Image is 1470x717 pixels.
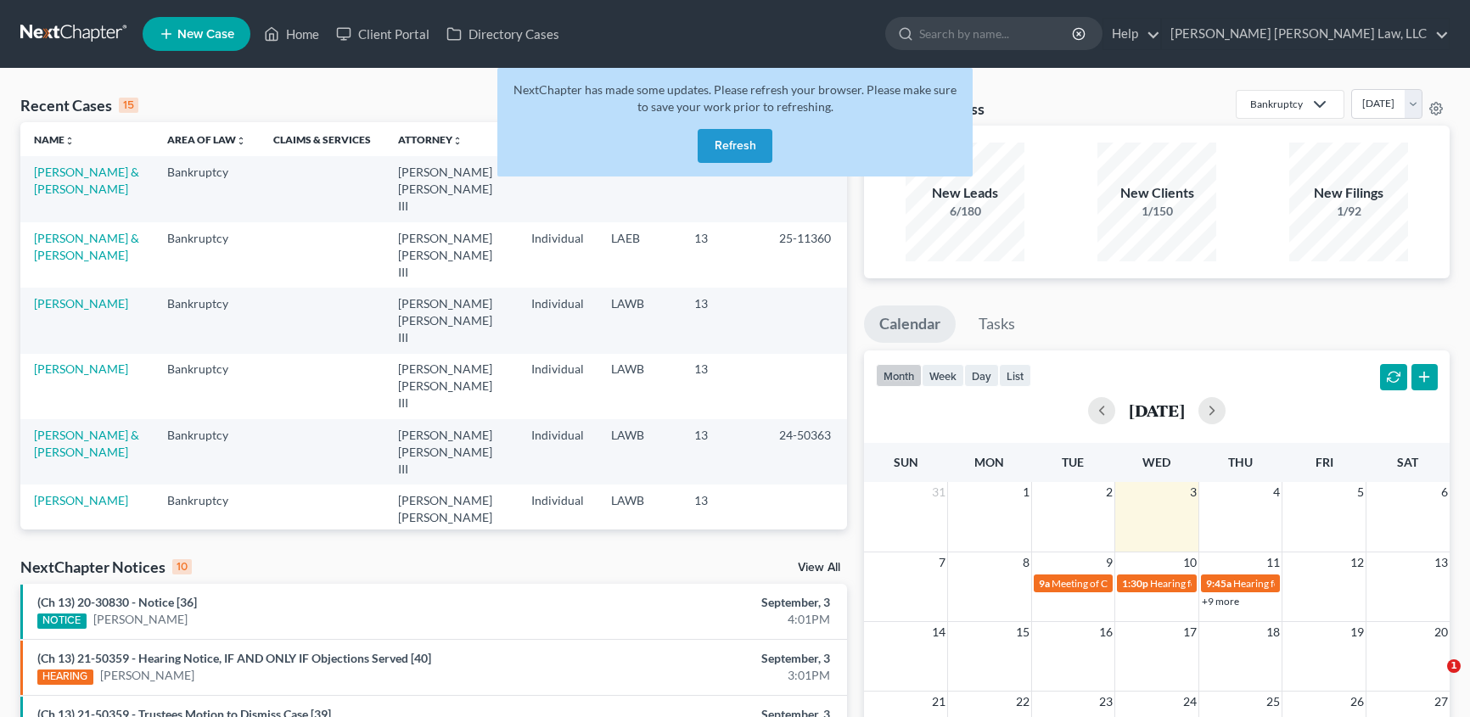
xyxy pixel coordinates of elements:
[1439,482,1450,502] span: 6
[922,364,964,387] button: week
[598,485,681,550] td: LAWB
[255,19,328,49] a: Home
[384,354,518,419] td: [PERSON_NAME] [PERSON_NAME] III
[577,611,830,628] div: 4:01PM
[1289,203,1408,220] div: 1/92
[1142,455,1170,469] span: Wed
[598,222,681,288] td: LAEB
[1447,659,1461,673] span: 1
[384,419,518,485] td: [PERSON_NAME] [PERSON_NAME] III
[518,354,598,419] td: Individual
[1103,19,1160,49] a: Help
[260,122,384,156] th: Claims & Services
[1233,577,1456,590] span: Hearing for [PERSON_NAME] & [PERSON_NAME]
[518,485,598,550] td: Individual
[37,669,93,685] div: HEARING
[236,136,246,146] i: unfold_more
[1039,577,1050,590] span: 9a
[1097,622,1114,642] span: 16
[1206,577,1232,590] span: 9:45a
[681,222,766,288] td: 13
[919,18,1074,49] input: Search by name...
[1265,692,1282,712] span: 25
[1349,622,1366,642] span: 19
[577,667,830,684] div: 3:01PM
[1181,622,1198,642] span: 17
[1271,482,1282,502] span: 4
[930,622,947,642] span: 14
[1104,552,1114,573] span: 9
[577,594,830,611] div: September, 3
[1355,482,1366,502] span: 5
[1433,622,1450,642] span: 20
[1150,577,1282,590] span: Hearing for [PERSON_NAME]
[1052,577,1240,590] span: Meeting of Creditors for [PERSON_NAME]
[577,650,830,667] div: September, 3
[1289,183,1408,203] div: New Filings
[1433,692,1450,712] span: 27
[154,485,260,550] td: Bankruptcy
[1097,203,1216,220] div: 1/150
[1104,482,1114,502] span: 2
[1412,659,1453,700] iframe: Intercom live chat
[766,222,847,288] td: 25-11360
[1265,622,1282,642] span: 18
[34,133,75,146] a: Nameunfold_more
[681,354,766,419] td: 13
[20,557,192,577] div: NextChapter Notices
[177,28,234,41] span: New Case
[1188,482,1198,502] span: 3
[906,183,1024,203] div: New Leads
[438,19,568,49] a: Directory Cases
[681,485,766,550] td: 13
[937,552,947,573] span: 7
[34,428,139,459] a: [PERSON_NAME] & [PERSON_NAME]
[513,82,957,114] span: NextChapter has made some updates. Please refresh your browser. Please make sure to save your wor...
[864,305,956,343] a: Calendar
[37,651,431,665] a: (Ch 13) 21-50359 - Hearing Notice, IF AND ONLY IF Objections Served [40]
[328,19,438,49] a: Client Portal
[974,455,1004,469] span: Mon
[1316,455,1333,469] span: Fri
[1062,455,1084,469] span: Tue
[34,361,128,376] a: [PERSON_NAME]
[930,482,947,502] span: 31
[906,203,1024,220] div: 6/180
[999,364,1031,387] button: list
[384,222,518,288] td: [PERSON_NAME] [PERSON_NAME] III
[154,288,260,353] td: Bankruptcy
[598,354,681,419] td: LAWB
[1097,183,1216,203] div: New Clients
[1097,692,1114,712] span: 23
[1433,552,1450,573] span: 13
[1202,595,1239,608] a: +9 more
[384,288,518,353] td: [PERSON_NAME] [PERSON_NAME] III
[93,611,188,628] a: [PERSON_NAME]
[154,419,260,485] td: Bankruptcy
[1014,622,1031,642] span: 15
[167,133,246,146] a: Area of Lawunfold_more
[34,231,139,262] a: [PERSON_NAME] & [PERSON_NAME]
[154,222,260,288] td: Bankruptcy
[1397,455,1418,469] span: Sat
[1021,482,1031,502] span: 1
[1162,19,1449,49] a: [PERSON_NAME] [PERSON_NAME] Law, LLC
[1349,552,1366,573] span: 12
[452,136,463,146] i: unfold_more
[698,129,772,163] button: Refresh
[20,95,138,115] div: Recent Cases
[1181,552,1198,573] span: 10
[766,419,847,485] td: 24-50363
[1349,692,1366,712] span: 26
[154,354,260,419] td: Bankruptcy
[518,288,598,353] td: Individual
[598,288,681,353] td: LAWB
[384,485,518,550] td: [PERSON_NAME] [PERSON_NAME] III
[1265,552,1282,573] span: 11
[65,136,75,146] i: unfold_more
[34,493,128,507] a: [PERSON_NAME]
[894,455,918,469] span: Sun
[384,156,518,221] td: [PERSON_NAME] [PERSON_NAME] III
[518,222,598,288] td: Individual
[172,559,192,574] div: 10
